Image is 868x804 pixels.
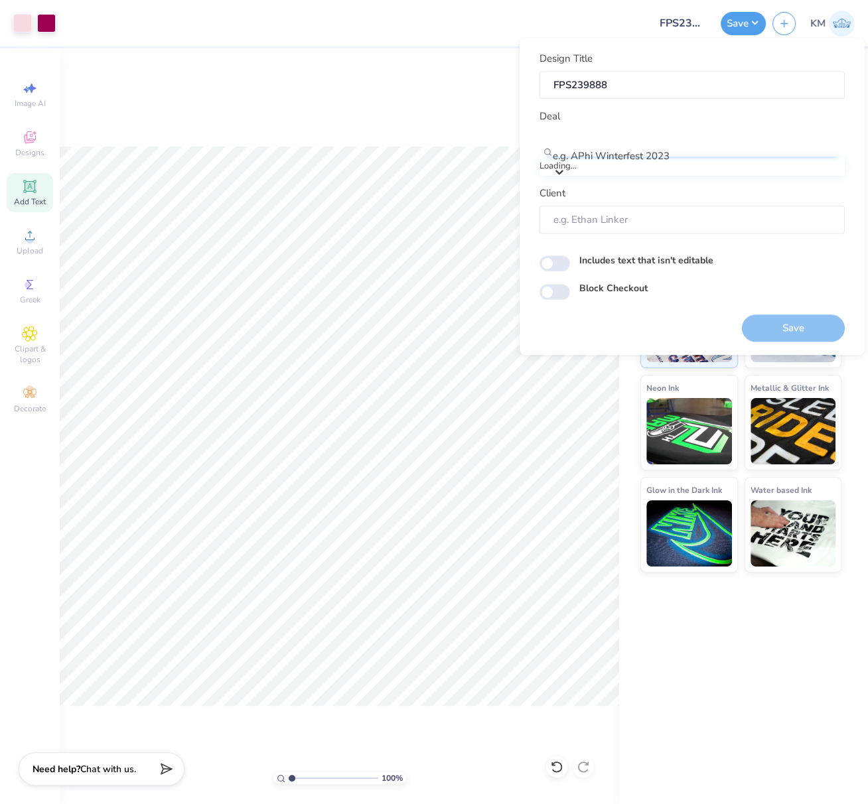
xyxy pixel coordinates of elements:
span: Greek [20,295,40,305]
img: Neon Ink [646,398,732,464]
span: Upload [17,245,43,256]
label: Design Title [540,51,593,66]
label: Includes text that isn't editable [579,253,713,267]
img: Katrina Mae Mijares [829,11,855,36]
span: Clipart & logos [7,344,53,365]
span: Water based Ink [751,483,812,497]
span: Neon Ink [646,381,679,395]
span: Designs [15,147,44,158]
strong: Need help? [33,763,80,775]
span: Add Text [14,196,46,207]
img: Metallic & Glitter Ink [751,398,836,464]
span: KM [810,16,826,31]
img: Water based Ink [751,500,836,567]
span: Image AI [15,98,46,109]
span: Glow in the Dark Ink [646,483,722,497]
button: Save [721,12,766,35]
label: Deal [540,109,560,124]
div: Loading... [540,160,845,173]
input: e.g. Ethan Linker [540,206,845,234]
span: Metallic & Glitter Ink [751,381,829,395]
span: Chat with us. [80,763,136,775]
label: Client [540,186,565,201]
img: Glow in the Dark Ink [646,500,732,567]
span: 100 % [382,772,403,784]
label: Block Checkout [579,282,648,296]
a: KM [810,11,855,36]
input: Untitled Design [649,10,714,36]
div: e.g. APhi Winterfest 2023 [553,149,757,164]
span: Decorate [14,403,46,414]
